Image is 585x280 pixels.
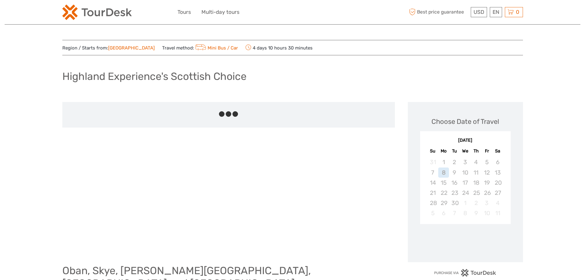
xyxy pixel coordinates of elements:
[492,178,503,188] div: Not available Saturday, September 20th, 2025
[438,147,449,155] div: Mo
[449,178,460,188] div: Not available Tuesday, September 16th, 2025
[492,147,503,155] div: Sa
[515,9,520,15] span: 0
[438,198,449,208] div: Not available Monday, September 29th, 2025
[471,178,482,188] div: Not available Thursday, September 18th, 2025
[482,198,492,208] div: Not available Friday, October 3rd, 2025
[438,168,449,178] div: Not available Monday, September 8th, 2025
[460,208,470,218] div: Not available Wednesday, October 8th, 2025
[471,198,482,208] div: Not available Thursday, October 2nd, 2025
[449,157,460,167] div: Not available Tuesday, September 2nd, 2025
[449,168,460,178] div: Not available Tuesday, September 9th, 2025
[427,157,438,167] div: Not available Sunday, August 31st, 2025
[492,168,503,178] div: Not available Saturday, September 13th, 2025
[471,147,482,155] div: Th
[62,45,155,51] span: Region / Starts from:
[460,178,470,188] div: Not available Wednesday, September 17th, 2025
[482,178,492,188] div: Not available Friday, September 19th, 2025
[420,137,511,144] div: [DATE]
[177,8,191,17] a: Tours
[460,198,470,208] div: Not available Wednesday, October 1st, 2025
[201,8,240,17] a: Multi-day tours
[427,168,438,178] div: Not available Sunday, September 7th, 2025
[194,45,238,51] a: Mini Bus / Car
[460,147,470,155] div: We
[449,188,460,198] div: Not available Tuesday, September 23rd, 2025
[434,269,496,277] img: PurchaseViaTourDesk.png
[438,157,449,167] div: Not available Monday, September 1st, 2025
[162,43,238,52] span: Travel method:
[482,188,492,198] div: Not available Friday, September 26th, 2025
[460,157,470,167] div: Not available Wednesday, September 3rd, 2025
[408,7,469,17] span: Best price guarantee
[62,70,247,83] h1: Highland Experience's Scottish Choice
[474,9,484,15] span: USD
[449,208,460,218] div: Not available Tuesday, October 7th, 2025
[460,188,470,198] div: Not available Wednesday, September 24th, 2025
[482,168,492,178] div: Not available Friday, September 12th, 2025
[471,157,482,167] div: Not available Thursday, September 4th, 2025
[245,43,313,52] span: 4 days 10 hours 30 minutes
[427,178,438,188] div: Not available Sunday, September 14th, 2025
[62,5,132,20] img: 2254-3441b4b5-4e5f-4d00-b396-31f1d84a6ebf_logo_small.png
[438,188,449,198] div: Not available Monday, September 22nd, 2025
[471,188,482,198] div: Not available Thursday, September 25th, 2025
[471,208,482,218] div: Not available Thursday, October 9th, 2025
[471,168,482,178] div: Not available Thursday, September 11th, 2025
[438,178,449,188] div: Not available Monday, September 15th, 2025
[108,45,155,51] a: [GEOGRAPHIC_DATA]
[460,168,470,178] div: Not available Wednesday, September 10th, 2025
[427,147,438,155] div: Su
[449,198,460,208] div: Not available Tuesday, September 30th, 2025
[490,7,502,17] div: EN
[422,157,509,218] div: month 2025-09
[463,240,467,244] div: Loading...
[427,208,438,218] div: Not available Sunday, October 5th, 2025
[482,157,492,167] div: Not available Friday, September 5th, 2025
[482,208,492,218] div: Not available Friday, October 10th, 2025
[438,208,449,218] div: Not available Monday, October 6th, 2025
[492,208,503,218] div: Not available Saturday, October 11th, 2025
[482,147,492,155] div: Fr
[427,188,438,198] div: Not available Sunday, September 21st, 2025
[492,198,503,208] div: Not available Saturday, October 4th, 2025
[449,147,460,155] div: Tu
[431,117,499,126] div: Choose Date of Travel
[492,157,503,167] div: Not available Saturday, September 6th, 2025
[427,198,438,208] div: Not available Sunday, September 28th, 2025
[492,188,503,198] div: Not available Saturday, September 27th, 2025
